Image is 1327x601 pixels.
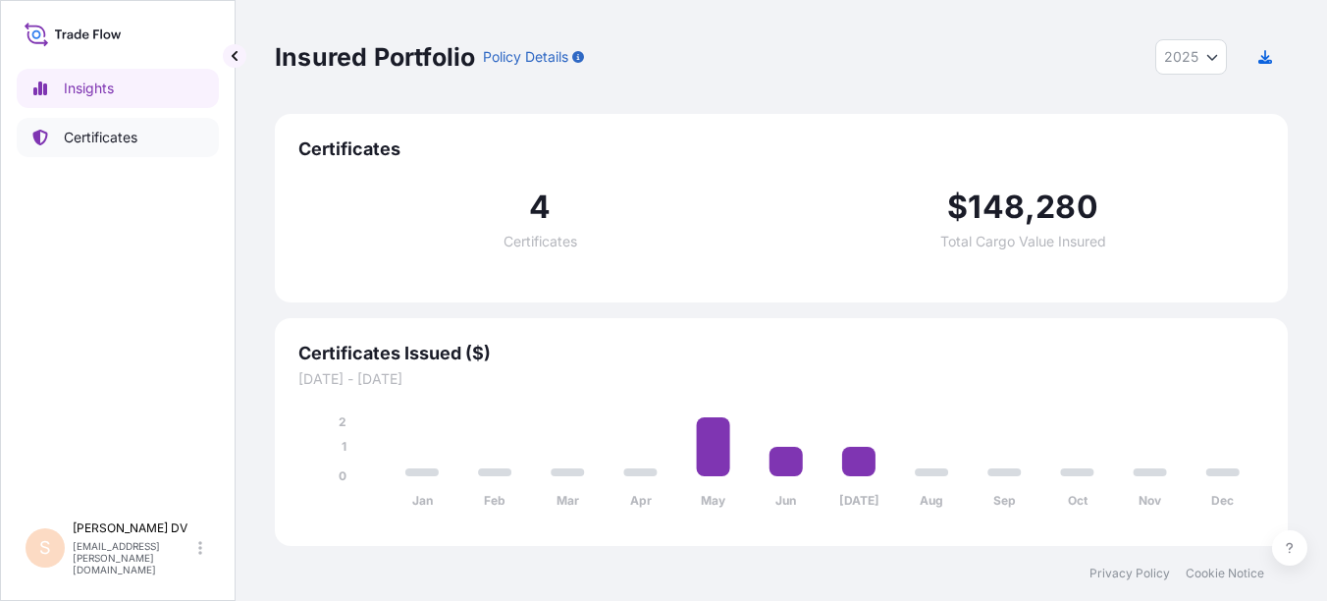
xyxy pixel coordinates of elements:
[483,47,568,67] p: Policy Details
[17,69,219,108] a: Insights
[64,128,137,147] p: Certificates
[1035,191,1098,223] span: 280
[73,540,194,575] p: [EMAIL_ADDRESS][PERSON_NAME][DOMAIN_NAME]
[484,493,505,508] tspan: Feb
[1155,39,1227,75] button: Year Selector
[1211,493,1234,508] tspan: Dec
[993,493,1016,508] tspan: Sep
[701,493,726,508] tspan: May
[298,137,1264,161] span: Certificates
[339,414,346,429] tspan: 2
[342,439,346,454] tspan: 1
[412,493,433,508] tspan: Jan
[920,493,943,508] tspan: Aug
[275,41,475,73] p: Insured Portfolio
[557,493,579,508] tspan: Mar
[39,538,51,558] span: S
[529,191,551,223] span: 4
[504,235,577,248] span: Certificates
[1089,566,1170,581] a: Privacy Policy
[940,235,1106,248] span: Total Cargo Value Insured
[298,342,1264,365] span: Certificates Issued ($)
[298,369,1264,389] span: [DATE] - [DATE]
[1025,191,1035,223] span: ,
[73,520,194,536] p: [PERSON_NAME] DV
[1068,493,1088,508] tspan: Oct
[64,79,114,98] p: Insights
[839,493,879,508] tspan: [DATE]
[775,493,796,508] tspan: Jun
[947,191,968,223] span: $
[1139,493,1162,508] tspan: Nov
[17,118,219,157] a: Certificates
[1164,47,1198,67] span: 2025
[630,493,652,508] tspan: Apr
[968,191,1025,223] span: 148
[339,468,346,483] tspan: 0
[1186,566,1264,581] a: Cookie Notice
